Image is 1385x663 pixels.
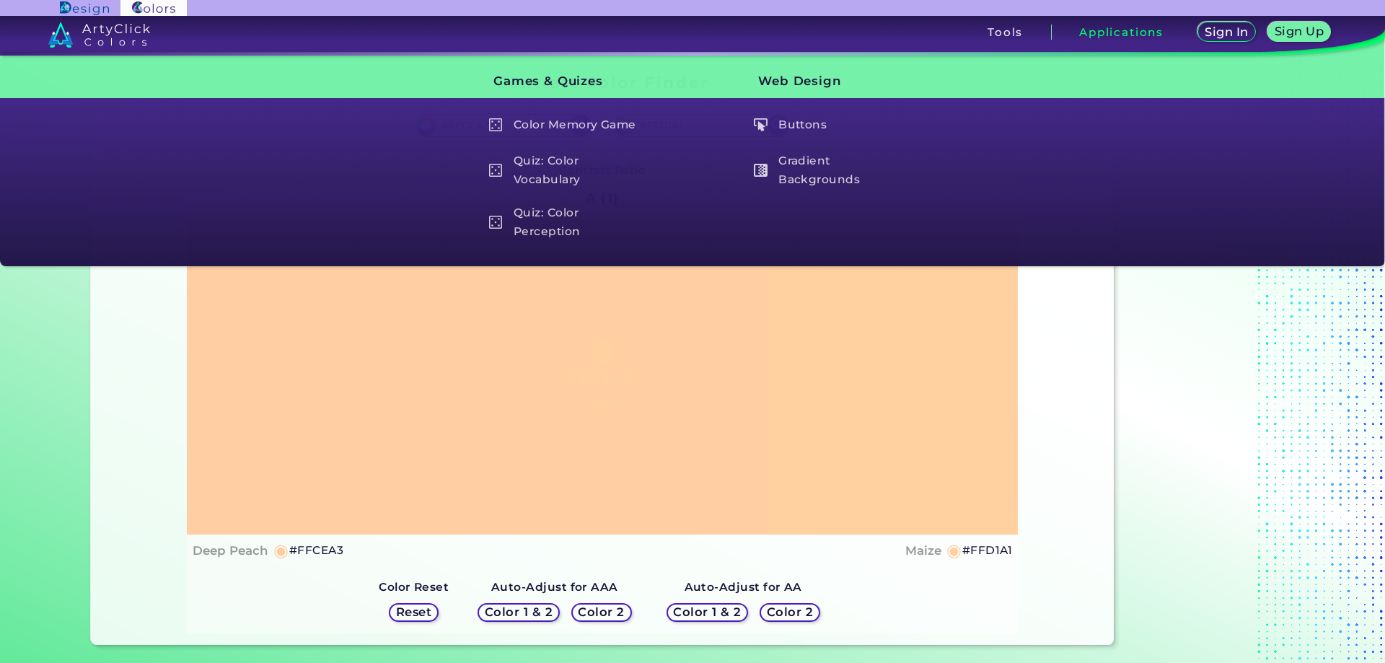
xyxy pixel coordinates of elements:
h5: Quiz: Color Perception [482,202,650,243]
h5: #FFCEA3 [289,541,343,560]
a: Color Memory Game [480,111,651,139]
a: Gradient Backgrounds [746,150,916,191]
h3: Tools [988,27,1023,38]
h5: Color 2 [769,607,811,618]
a: Quiz: Color Vocabulary [480,150,651,191]
a: Sign In [1200,23,1253,41]
img: ArtyClick Design logo [60,1,108,15]
a: Quiz: Color Perception [480,202,651,243]
h5: Gradient Backgrounds [747,150,915,191]
h5: Quiz: Color Vocabulary [482,150,650,191]
strong: Auto-Adjust for AAA [491,580,618,594]
h5: Color 1 & 2 [677,607,738,618]
img: icon_gradient_white.svg [754,164,768,177]
h4: Deep Peach [193,540,268,561]
h3: Web Design [734,63,916,100]
a: Sign Up [1271,23,1328,41]
h1: Title ✗ [569,366,636,387]
h5: Buttons [747,111,915,139]
strong: Auto-Adjust for AA [685,580,802,594]
h5: ◉ [273,542,289,559]
h4: Maize [905,540,941,561]
h5: Sign In [1207,27,1246,38]
h5: #FFD1A1 [962,541,1012,560]
img: icon_click_button_white.svg [754,118,768,132]
h5: Sign Up [1277,26,1322,37]
img: icon_game_white.svg [489,164,503,177]
h5: Color 2 [581,607,623,618]
h3: Applications [1079,27,1164,38]
img: icon_game_white.svg [489,216,503,229]
h3: Games & Quizes [469,63,651,100]
strong: Color Reset [379,580,449,594]
h5: Color 1 & 2 [488,607,550,618]
h5: ◉ [946,542,962,559]
h5: Reset [397,607,430,618]
a: Buttons [746,111,916,139]
img: icon_game_white.svg [489,118,503,132]
img: logo_artyclick_colors_white.svg [48,22,150,48]
h4: Text ✗ [582,391,622,412]
h5: Color Memory Game [482,111,650,139]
